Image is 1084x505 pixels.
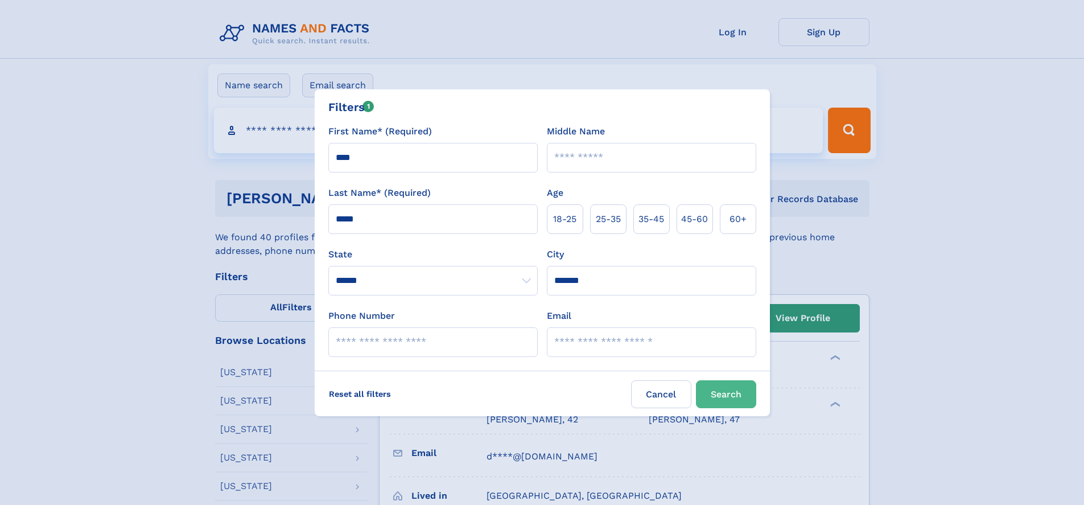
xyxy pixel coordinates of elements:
span: 25‑35 [596,212,621,226]
span: 18‑25 [553,212,576,226]
span: 45‑60 [681,212,708,226]
label: State [328,248,538,261]
label: Reset all filters [322,380,398,408]
label: First Name* (Required) [328,125,432,138]
button: Search [696,380,756,408]
div: Filters [328,98,374,116]
label: Email [547,309,571,323]
label: Phone Number [328,309,395,323]
label: Age [547,186,563,200]
label: Last Name* (Required) [328,186,431,200]
label: Middle Name [547,125,605,138]
label: Cancel [631,380,691,408]
span: 35‑45 [638,212,664,226]
span: 60+ [729,212,747,226]
label: City [547,248,564,261]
